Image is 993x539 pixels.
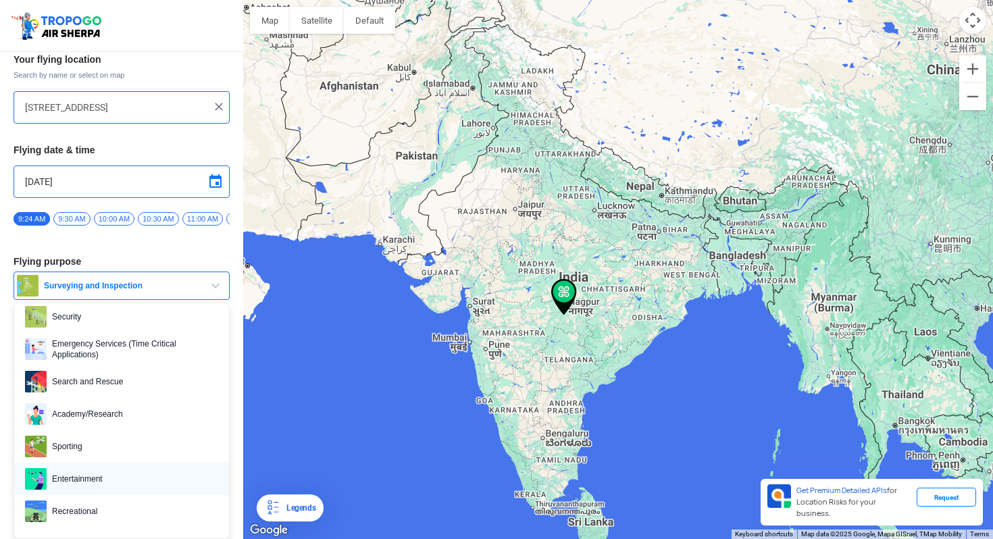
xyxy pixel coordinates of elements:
img: enterteinment.png [25,468,47,490]
h3: Flying date & time [14,145,230,155]
button: Show satellite imagery [290,7,344,34]
span: Entertainment [47,468,218,490]
a: Open this area in Google Maps (opens a new window) [247,521,291,539]
button: Surveying and Inspection [14,272,230,300]
button: Zoom in [959,55,986,82]
img: Premium APIs [767,484,791,508]
img: survey.png [17,275,39,297]
span: Emergency Services (Time Critical Applications) [47,338,218,360]
img: ic_close.png [212,100,226,113]
span: Academy/Research [47,403,218,425]
img: emergency.png [25,338,47,360]
input: Select Date [25,174,218,190]
span: 10:00 AM [94,212,134,226]
button: Map camera controls [959,7,986,34]
img: Legends [265,500,281,516]
h3: Your flying location [14,55,230,64]
div: Legends [281,500,315,516]
a: Terms [970,530,989,538]
span: Sporting [47,436,218,457]
span: Search by name or select on map [14,70,230,80]
h3: Flying purpose [14,257,230,266]
span: Get Premium Detailed APIs [796,486,887,495]
span: 9:24 AM [14,212,50,226]
span: 11:00 AM [182,212,223,226]
img: security.png [25,306,47,328]
img: acadmey.png [25,403,47,425]
span: Security [47,306,218,328]
span: Search and Rescue [47,371,218,392]
div: Request [917,488,976,507]
img: ic_tgdronemaps.svg [10,10,106,41]
img: Google [247,521,291,539]
img: rescue.png [25,371,47,392]
button: Zoom out [959,83,986,110]
span: 10:30 AM [138,212,178,226]
button: Show street map [250,7,290,34]
span: 9:30 AM [53,212,90,226]
img: sporting.png [25,436,47,457]
input: Search your flying location [25,99,208,115]
img: recreational.png [25,500,47,522]
ul: Surveying and Inspection [14,303,230,539]
span: Surveying and Inspection [39,280,207,291]
span: 11:30 AM [226,212,267,226]
span: Recreational [47,500,218,522]
span: Map data ©2025 Google, Mapa GISrael, TMap Mobility [801,530,962,538]
button: Keyboard shortcuts [735,530,793,539]
div: for Location Risks for your business. [791,484,917,520]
